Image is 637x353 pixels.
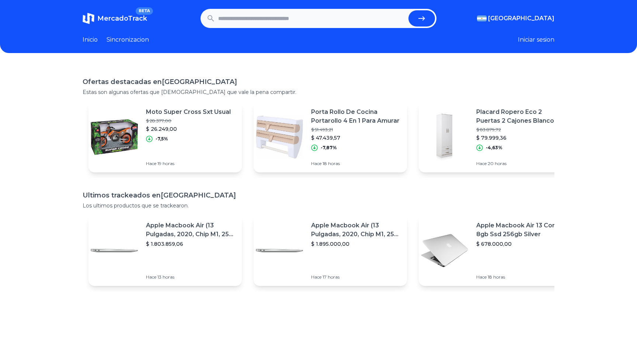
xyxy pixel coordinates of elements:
p: $ 51.493,21 [311,127,401,133]
p: Apple Macbook Air (13 Pulgadas, 2020, Chip M1, 256 Gb De Ssd, 8 Gb De Ram) - Plata [311,221,401,239]
p: Los ultimos productos que se trackearon. [83,202,554,209]
span: BETA [136,7,153,15]
p: $ 28.377,00 [146,118,231,124]
p: Apple Macbook Air (13 Pulgadas, 2020, Chip M1, 256 Gb De Ssd, 8 Gb De Ram) - Plata [146,221,236,239]
p: Hace 13 horas [146,274,236,280]
p: Apple Macbook Air 13 Core I5 8gb Ssd 256gb Silver [476,221,566,239]
p: $ 83.879,72 [476,127,566,133]
a: Featured imagePlacard Ropero Eco 2 Puertas 2 Cajones Blanco 58x182x47 Cm$ 83.879,72$ 79.999,36-4,... [419,102,572,172]
a: MercadoTrackBETA [83,13,147,24]
img: Featured image [88,225,140,276]
a: Featured imagePorta Rollo De Cocina Portarollo 4 En 1 Para Amurar$ 51.493,21$ 47.439,57-7,87%Hace... [254,102,407,172]
p: Hace 19 horas [146,161,231,167]
a: Featured imageApple Macbook Air (13 Pulgadas, 2020, Chip M1, 256 Gb De Ssd, 8 Gb De Ram) - Plata$... [254,215,407,286]
p: Hace 17 horas [311,274,401,280]
img: Featured image [419,225,470,276]
p: Porta Rollo De Cocina Portarollo 4 En 1 Para Amurar [311,108,401,125]
img: Featured image [254,111,305,163]
img: Argentina [477,15,487,21]
p: Placard Ropero Eco 2 Puertas 2 Cajones Blanco 58x182x47 Cm [476,108,566,125]
span: [GEOGRAPHIC_DATA] [488,14,554,23]
p: -7,5% [156,136,168,142]
img: MercadoTrack [83,13,94,24]
p: Moto Super Cross Sxt Usual [146,108,231,116]
p: Estas son algunas ofertas que [DEMOGRAPHIC_DATA] que vale la pena compartir. [83,88,554,96]
p: $ 47.439,57 [311,134,401,141]
a: Featured imageMoto Super Cross Sxt Usual$ 28.377,00$ 26.249,00-7,5%Hace 19 horas [88,102,242,172]
p: $ 1.895.000,00 [311,240,401,248]
p: -4,63% [486,145,502,151]
a: Sincronizacion [107,35,149,44]
p: $ 1.803.859,06 [146,240,236,248]
img: Featured image [88,111,140,163]
img: Featured image [254,225,305,276]
span: MercadoTrack [97,14,147,22]
p: $ 79.999,36 [476,134,566,141]
a: Inicio [83,35,98,44]
button: [GEOGRAPHIC_DATA] [477,14,554,23]
p: $ 26.249,00 [146,125,231,133]
a: Featured imageApple Macbook Air 13 Core I5 8gb Ssd 256gb Silver$ 678.000,00Hace 18 horas [419,215,572,286]
img: Featured image [419,111,470,163]
p: Hace 18 horas [311,161,401,167]
p: $ 678.000,00 [476,240,566,248]
a: Featured imageApple Macbook Air (13 Pulgadas, 2020, Chip M1, 256 Gb De Ssd, 8 Gb De Ram) - Plata$... [88,215,242,286]
p: -7,87% [321,145,337,151]
p: Hace 18 horas [476,274,566,280]
p: Hace 20 horas [476,161,566,167]
h1: Ultimos trackeados en [GEOGRAPHIC_DATA] [83,190,554,200]
h1: Ofertas destacadas en [GEOGRAPHIC_DATA] [83,77,554,87]
button: Iniciar sesion [518,35,554,44]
